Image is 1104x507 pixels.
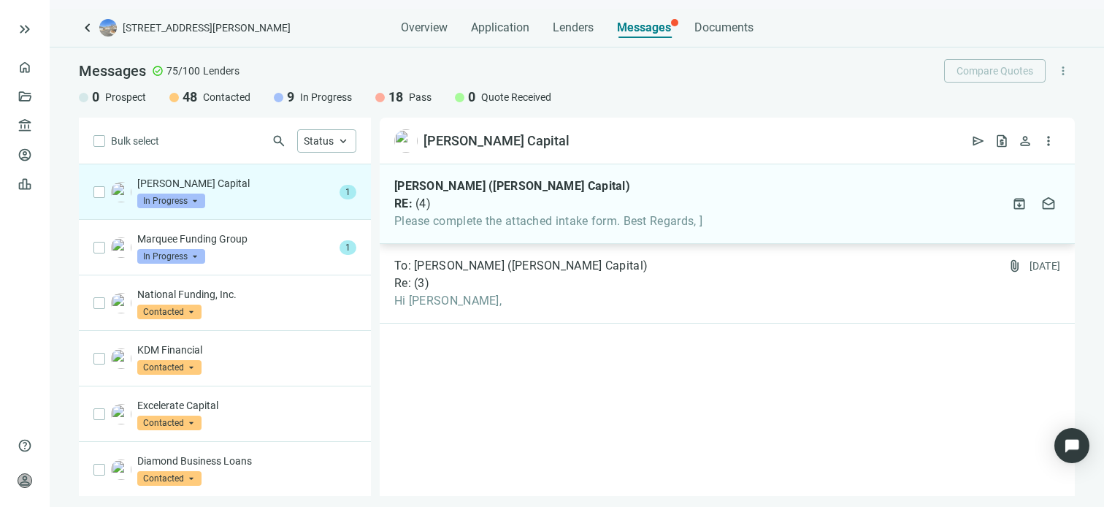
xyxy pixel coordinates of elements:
[340,185,356,199] span: 1
[137,343,356,357] p: KDM Financial
[166,64,200,78] span: 75/100
[394,294,648,308] span: Hi [PERSON_NAME],
[944,59,1046,83] button: Compare Quotes
[287,88,294,106] span: 9
[18,438,32,453] span: help
[1041,134,1056,148] span: more_vert
[1008,192,1031,216] button: archive
[272,134,286,148] span: search
[137,287,356,302] p: National Funding, Inc.
[994,134,1009,148] span: request_quote
[423,132,570,150] div: [PERSON_NAME] Capital
[1054,428,1089,463] div: Open Intercom Messenger
[1030,259,1061,273] div: [DATE]
[481,90,551,104] span: Quote Received
[394,276,411,291] span: Re:
[203,90,250,104] span: Contacted
[1037,192,1060,216] button: drafts
[111,133,159,149] span: Bulk select
[137,416,202,430] span: Contacted
[183,88,197,106] span: 48
[340,240,356,255] span: 1
[394,179,630,194] span: [PERSON_NAME] ([PERSON_NAME] Capital)
[394,129,418,153] img: 415044f4-42ef-4337-a8d1-94657216dc5b
[123,20,291,35] span: [STREET_ADDRESS][PERSON_NAME]
[990,129,1013,153] button: request_quote
[137,471,202,486] span: Contacted
[415,197,431,211] span: ( 4 )
[203,64,239,78] span: Lenders
[16,20,34,38] button: keyboard_double_arrow_right
[337,134,350,148] span: keyboard_arrow_up
[79,62,146,80] span: Messages
[152,65,164,77] span: check_circle
[394,214,702,229] span: Please complete the attached intake form. Best Regards, ]
[137,194,205,208] span: In Progress
[300,90,352,104] span: In Progress
[111,460,131,480] img: 60d6bbf6-b6be-4627-b456-627156536c7f
[967,129,990,153] button: send
[394,259,648,273] span: To: [PERSON_NAME] ([PERSON_NAME] Capital)
[111,182,131,202] img: 415044f4-42ef-4337-a8d1-94657216dc5b
[414,276,429,291] span: ( 3 )
[105,90,146,104] span: Prospect
[99,19,117,37] img: deal-logo
[79,19,96,37] a: keyboard_arrow_left
[1051,59,1075,83] button: more_vert
[137,360,202,375] span: Contacted
[137,176,334,191] p: [PERSON_NAME] Capital
[18,473,32,488] span: person
[1013,129,1037,153] button: person
[137,454,356,468] p: Diamond Business Loans
[1008,259,1022,273] span: attach_file
[468,88,475,106] span: 0
[401,20,448,35] span: Overview
[18,118,28,133] span: account_balance
[409,90,432,104] span: Pass
[111,404,131,424] img: 822a6411-f37e-487d-bda4-5fcac1b835f4
[1018,134,1032,148] span: person
[304,135,334,147] span: Status
[471,20,529,35] span: Application
[1037,129,1060,153] button: more_vert
[92,88,99,106] span: 0
[388,88,403,106] span: 18
[137,249,205,264] span: In Progress
[1012,197,1027,211] span: archive
[694,20,754,35] span: Documents
[617,20,671,34] span: Messages
[111,293,131,313] img: b81eab12-b409-4b02-982c-dedfabdf74b8
[137,232,334,246] p: Marquee Funding Group
[111,348,131,369] img: 79778cb8-a367-4e7a-ab69-2488a4d9eef8
[971,134,986,148] span: send
[1057,64,1070,77] span: more_vert
[1041,197,1056,211] span: drafts
[553,20,594,35] span: Lenders
[137,398,356,413] p: Excelerate Capital
[111,237,131,258] img: 9858a796-eca9-418d-aa88-888ee4c07641
[394,197,413,211] span: RE:
[137,305,202,319] span: Contacted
